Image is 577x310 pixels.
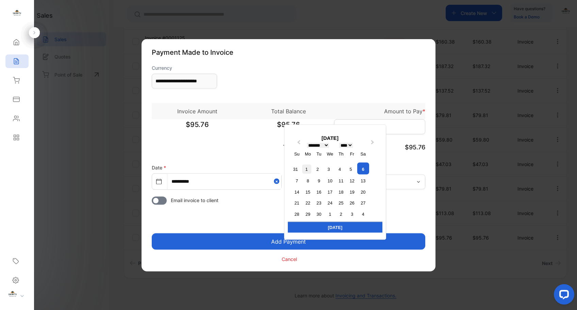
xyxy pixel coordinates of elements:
div: Choose Saturday, October 4th, 2025 [359,209,368,218]
div: Choose Sunday, September 21st, 2025 [292,198,301,208]
div: Sa [359,149,368,158]
div: We [325,149,334,158]
div: Choose Friday, September 5th, 2025 [346,164,355,174]
p: Cancel [282,256,297,263]
div: Choose Saturday, September 20th, 2025 [359,187,368,196]
div: [DATE] [288,222,382,232]
div: Choose Friday, October 3rd, 2025 [347,209,357,218]
img: logo [12,9,22,19]
img: profile [7,290,18,300]
p: Total Paid (USD) [243,142,334,151]
div: Choose Wednesday, October 1st, 2025 [325,209,334,218]
div: Choose Wednesday, September 10th, 2025 [325,176,334,185]
div: Choose Thursday, September 18th, 2025 [336,187,346,196]
div: Choose Wednesday, September 17th, 2025 [325,187,334,196]
div: Choose Tuesday, September 30th, 2025 [314,209,324,218]
div: Choose Thursday, September 11th, 2025 [336,176,346,185]
div: Choose Saturday, September 27th, 2025 [359,198,368,208]
div: Tu [314,149,324,158]
div: Th [336,149,346,158]
div: Choose Thursday, September 25th, 2025 [336,198,346,208]
button: Add Payment [152,233,425,249]
div: Choose Monday, September 29th, 2025 [303,209,312,218]
div: [DATE] [288,134,372,142]
div: Choose Monday, September 8th, 2025 [303,176,312,185]
div: Choose Saturday, September 13th, 2025 [359,176,368,185]
label: Date [152,164,166,170]
div: Choose Sunday, August 31st, 2025 [291,164,300,174]
div: Choose Tuesday, September 2nd, 2025 [313,164,322,174]
button: Previous Month [293,138,303,149]
div: Choose Wednesday, September 3rd, 2025 [324,164,333,174]
div: Choose Tuesday, September 16th, 2025 [314,187,324,196]
button: Close [274,174,281,189]
p: Total Balance [243,107,334,115]
div: Choose Wednesday, September 24th, 2025 [325,198,334,208]
div: month 2025-09 [290,162,370,219]
div: Fr [347,149,357,158]
span: $95.76 [152,119,243,136]
span: Email invoice to client [171,196,218,203]
span: $ [340,123,343,130]
div: Choose Tuesday, September 23rd, 2025 [314,198,324,208]
label: Currency [152,64,217,71]
p: Amount to Pay [334,107,425,115]
div: Choose Tuesday, September 9th, 2025 [314,176,324,185]
div: Su [292,149,301,158]
iframe: LiveChat chat widget [548,281,577,310]
div: Mo [303,149,312,158]
div: Choose Thursday, September 4th, 2025 [335,164,344,174]
div: Choose Friday, September 19th, 2025 [347,187,357,196]
div: Choose Friday, September 26th, 2025 [347,198,357,208]
p: Payment Made to Invoice [152,47,425,57]
div: Choose Sunday, September 14th, 2025 [292,187,301,196]
div: Choose Monday, September 15th, 2025 [303,187,312,196]
div: Choose Monday, September 1st, 2025 [302,164,311,174]
button: Next Month [368,138,379,149]
span: $95.76 [243,119,334,136]
div: Choose Monday, September 22nd, 2025 [303,198,312,208]
div: Choose Sunday, September 28th, 2025 [292,209,301,218]
div: Choose Sunday, September 7th, 2025 [292,176,301,185]
span: $95.76 [405,143,425,150]
p: Invoice Amount [152,107,243,115]
div: Choose Friday, September 12th, 2025 [347,176,357,185]
div: Choose Saturday, September 6th, 2025 [357,162,369,174]
div: Choose Thursday, October 2nd, 2025 [336,209,346,218]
